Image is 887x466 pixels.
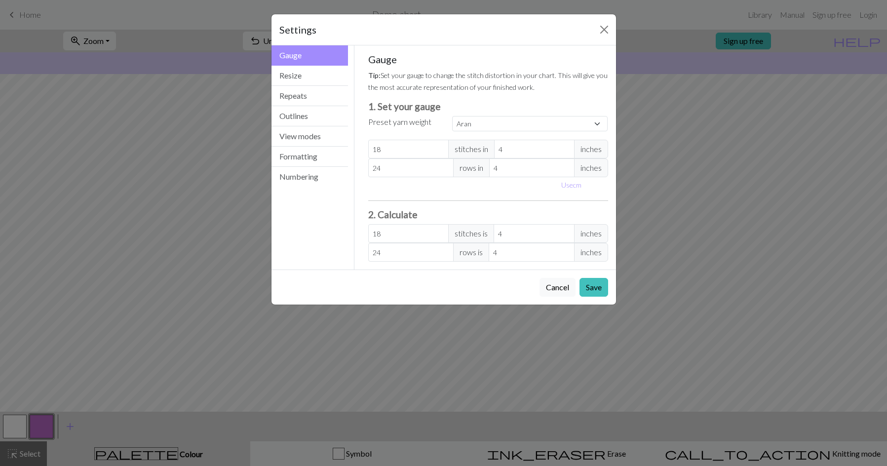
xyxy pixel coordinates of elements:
button: Resize [271,66,348,86]
label: Preset yarn weight [368,116,431,128]
button: View modes [271,126,348,147]
span: rows is [453,243,489,262]
h5: Settings [279,22,316,37]
h3: 1. Set your gauge [368,101,608,112]
button: Formatting [271,147,348,167]
small: Set your gauge to change the stitch distortion in your chart. This will give you the most accurat... [368,71,608,91]
button: Outlines [271,106,348,126]
span: rows in [453,158,490,177]
span: inches [574,243,608,262]
span: inches [574,158,608,177]
span: inches [574,140,608,158]
h5: Gauge [368,53,608,65]
button: Close [596,22,612,38]
button: Repeats [271,86,348,106]
button: Cancel [540,278,576,297]
h3: 2. Calculate [368,209,608,220]
span: inches [574,224,608,243]
strong: Tip: [368,71,381,79]
button: Gauge [271,45,348,66]
span: stitches is [448,224,494,243]
button: Save [579,278,608,297]
button: Usecm [557,177,586,193]
button: Numbering [271,167,348,187]
span: stitches in [448,140,495,158]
